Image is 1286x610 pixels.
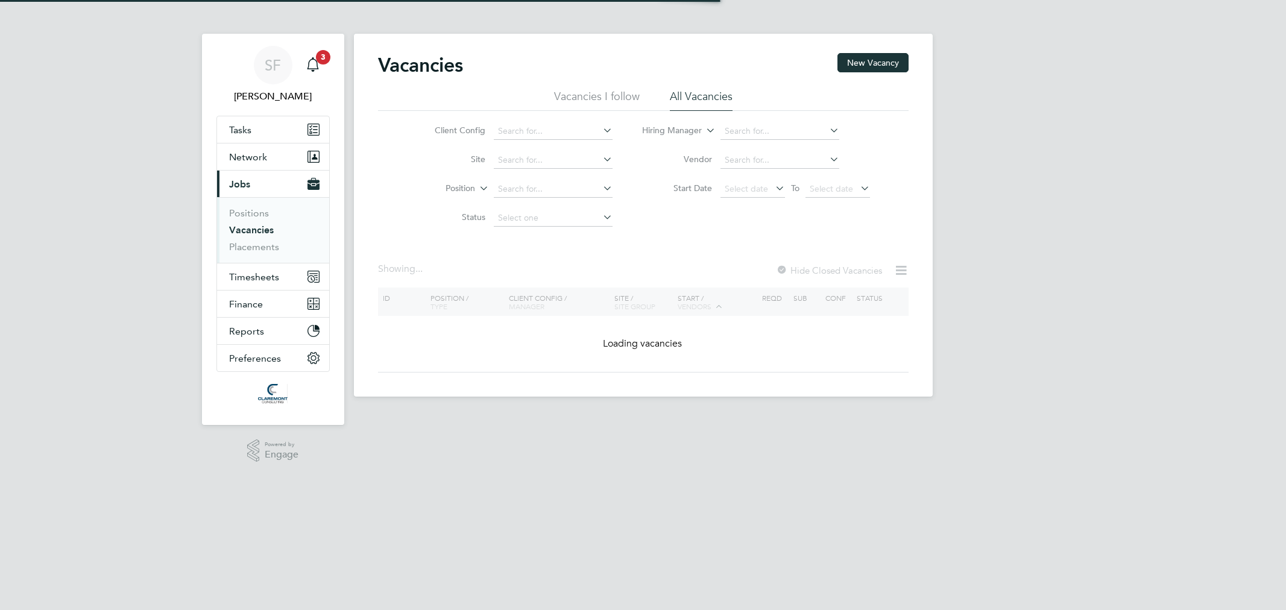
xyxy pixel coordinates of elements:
span: ... [415,263,423,275]
a: SF[PERSON_NAME] [216,46,330,104]
span: To [787,180,803,196]
label: Client Config [416,125,485,136]
label: Hide Closed Vacancies [776,265,882,276]
a: Vacancies [229,224,274,236]
span: Jobs [229,178,250,190]
a: Tasks [217,116,329,143]
input: Search for... [494,123,613,140]
input: Search for... [720,152,839,169]
a: 3 [301,46,325,84]
img: claremontconsulting1-logo-retina.png [258,384,288,403]
a: Placements [229,241,279,253]
label: Start Date [643,183,712,193]
label: Site [416,154,485,165]
span: Tasks [229,124,251,136]
label: Status [416,212,485,222]
button: New Vacancy [837,53,909,72]
span: 3 [316,50,330,64]
button: Timesheets [217,263,329,290]
li: All Vacancies [670,89,733,111]
span: Network [229,151,267,163]
label: Hiring Manager [632,125,702,137]
a: Powered byEngage [247,439,298,462]
button: Jobs [217,171,329,197]
input: Search for... [494,181,613,198]
span: Preferences [229,353,281,364]
input: Search for... [720,123,839,140]
a: Positions [229,207,269,219]
li: Vacancies I follow [554,89,640,111]
div: Showing [378,263,425,275]
span: Select date [810,183,853,194]
span: Finance [229,298,263,310]
span: Engage [265,450,298,460]
label: Position [406,183,475,195]
a: Go to home page [216,384,330,403]
span: Timesheets [229,271,279,283]
button: Preferences [217,345,329,371]
span: Sam Fullman [216,89,330,104]
span: Reports [229,325,264,337]
span: Powered by [265,439,298,450]
h2: Vacancies [378,53,463,77]
nav: Main navigation [202,34,344,425]
button: Finance [217,291,329,317]
span: Select date [725,183,768,194]
input: Select one [494,210,613,227]
button: Network [217,143,329,170]
div: Jobs [217,197,329,263]
label: Vendor [643,154,712,165]
input: Search for... [494,152,613,169]
button: Reports [217,318,329,344]
span: SF [265,57,281,73]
